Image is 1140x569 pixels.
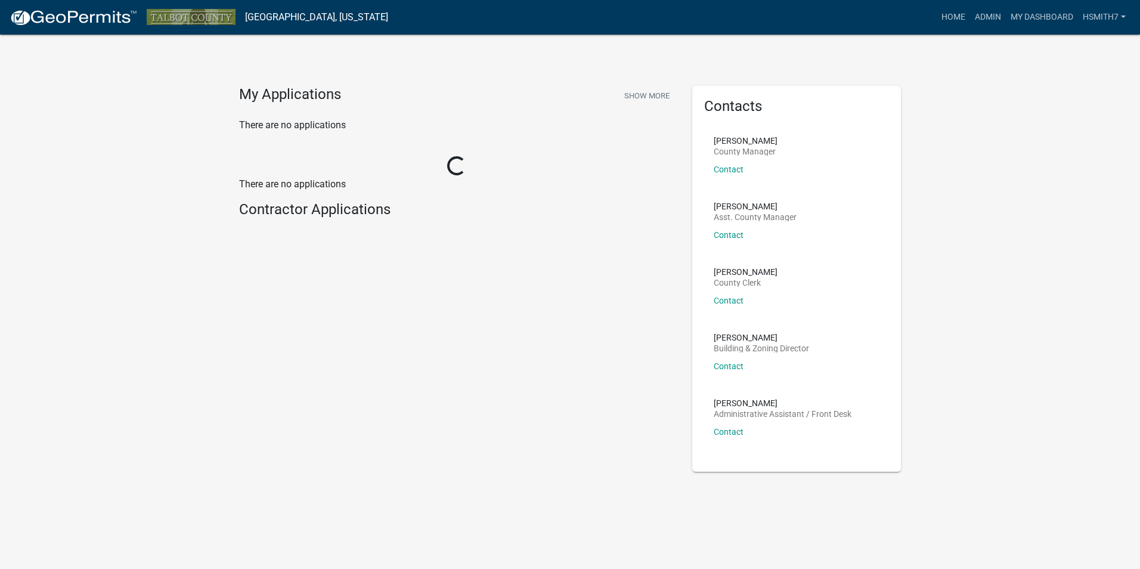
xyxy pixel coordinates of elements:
[970,6,1006,29] a: Admin
[714,410,851,418] p: Administrative Assistant / Front Desk
[714,202,797,211] p: [PERSON_NAME]
[239,118,674,132] p: There are no applications
[714,296,744,305] a: Contact
[714,147,777,156] p: County Manager
[714,344,809,352] p: Building & Zoning Director
[714,427,744,437] a: Contact
[714,268,777,276] p: [PERSON_NAME]
[239,201,674,223] wm-workflow-list-section: Contractor Applications
[714,279,777,287] p: County Clerk
[1078,6,1130,29] a: hsmith7
[245,7,388,27] a: [GEOGRAPHIC_DATA], [US_STATE]
[714,213,797,221] p: Asst. County Manager
[714,165,744,174] a: Contact
[1006,6,1078,29] a: My Dashboard
[239,86,341,104] h4: My Applications
[714,399,851,407] p: [PERSON_NAME]
[714,333,809,342] p: [PERSON_NAME]
[704,98,889,115] h5: Contacts
[714,230,744,240] a: Contact
[239,201,674,218] h4: Contractor Applications
[937,6,970,29] a: Home
[714,137,777,145] p: [PERSON_NAME]
[147,9,236,25] img: Talbot County, Georgia
[239,177,674,191] p: There are no applications
[619,86,674,106] button: Show More
[714,361,744,371] a: Contact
